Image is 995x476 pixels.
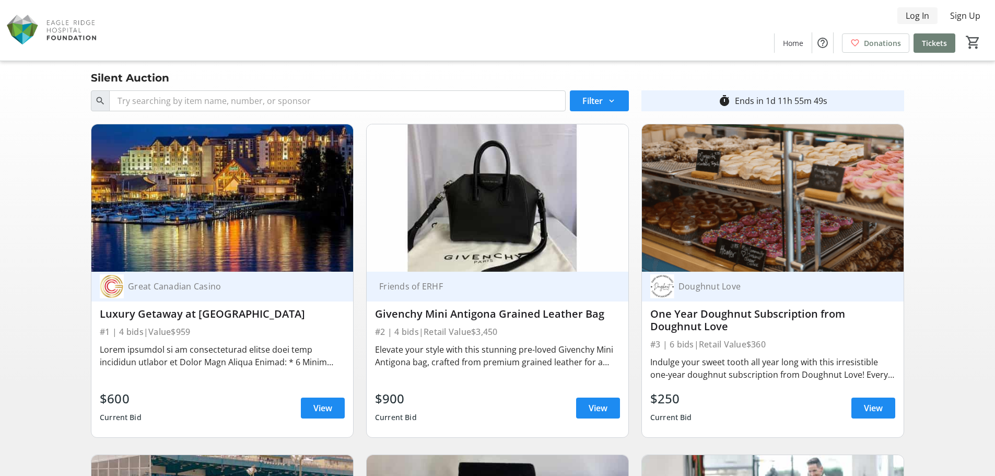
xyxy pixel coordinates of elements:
a: Tickets [914,33,955,53]
img: Luxury Getaway at River Rock Casino Resort [91,124,353,272]
span: View [589,402,607,414]
a: Home [775,33,812,53]
img: Eagle Ridge Hospital Foundation's Logo [6,4,99,56]
button: Log In [897,7,938,24]
img: One Year Doughnut Subscription from Doughnut Love [642,124,904,272]
span: Tickets [922,38,947,49]
span: Sign Up [950,9,980,22]
span: Log In [906,9,929,22]
div: $600 [100,389,142,408]
div: #2 | 4 bids | Retail Value $3,450 [375,324,620,339]
div: Elevate your style with this stunning pre-loved Givenchy Mini Antigona bag, crafted from premium ... [375,343,620,368]
a: Donations [842,33,909,53]
button: Cart [964,33,982,52]
div: #1 | 4 bids | Value $959 [100,324,345,339]
span: Home [783,38,803,49]
div: Great Canadian Casino [124,281,332,292]
button: Sign Up [942,7,989,24]
div: Luxury Getaway at [GEOGRAPHIC_DATA] [100,308,345,320]
span: View [864,402,883,414]
div: Current Bid [100,408,142,427]
span: View [313,402,332,414]
div: Doughnut Love [674,281,883,292]
a: View [851,398,895,419]
div: #3 | 6 bids | Retail Value $360 [650,337,895,352]
div: Givenchy Mini Antigona Grained Leather Bag [375,308,620,320]
button: Help [812,32,833,53]
button: Filter [570,90,629,111]
div: Indulge your sweet tooth all year long with this irresistible one-year doughnut subscription from... [650,356,895,381]
div: Lorem ipsumdol si am consecteturad elitse doei temp incididun utlabor et Dolor Magn Aliqua Enimad... [100,343,345,368]
input: Try searching by item name, number, or sponsor [109,90,566,111]
a: View [301,398,345,419]
div: $900 [375,389,417,408]
img: Givenchy Mini Antigona Grained Leather Bag [367,124,628,272]
div: Ends in 1d 11h 55m 49s [735,95,827,107]
img: Great Canadian Casino [100,274,124,298]
span: Donations [864,38,901,49]
span: Filter [582,95,603,107]
div: Current Bid [650,408,692,427]
a: View [576,398,620,419]
div: $250 [650,389,692,408]
mat-icon: timer_outline [718,95,731,107]
img: Doughnut Love [650,274,674,298]
div: Friends of ERHF [375,281,607,292]
div: Silent Auction [85,69,175,86]
div: Current Bid [375,408,417,427]
div: One Year Doughnut Subscription from Doughnut Love [650,308,895,333]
